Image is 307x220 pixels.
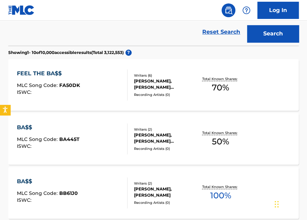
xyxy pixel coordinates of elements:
div: BA$$ [17,123,80,132]
div: [PERSON_NAME], [PERSON_NAME] [PERSON_NAME], [PERSON_NAME], [PERSON_NAME] [PERSON_NAME] [PERSON_NA... [134,78,196,90]
p: Total Known Shares: [202,76,239,81]
div: Writers ( 2 ) [134,181,196,186]
span: BA445T [59,136,80,142]
div: [PERSON_NAME], [PERSON_NAME] [PERSON_NAME] [134,132,196,144]
a: Public Search [222,3,235,17]
div: Help [239,3,253,17]
span: ISWC : [17,89,33,95]
div: Recording Artists ( 0 ) [134,92,196,97]
span: 50 % [212,135,229,148]
a: Reset Search [199,24,244,40]
div: [PERSON_NAME], [PERSON_NAME] [134,186,196,198]
span: ? [125,49,132,56]
p: Total Known Shares: [202,184,239,189]
div: Writers ( 2 ) [134,127,196,132]
button: Search [247,25,299,42]
div: BA$$ [17,177,78,186]
div: Recording Artists ( 0 ) [134,200,196,205]
a: BA$$MLC Song Code:BA445TISWC:Writers (2)[PERSON_NAME], [PERSON_NAME] [PERSON_NAME]Recording Artis... [8,113,299,165]
span: MLC Song Code : [17,82,59,88]
span: 100 % [210,189,231,202]
span: BB61J0 [59,190,78,196]
span: MLC Song Code : [17,136,59,142]
p: Showing 1 - 10 of 10,000 accessible results (Total 3,122,553 ) [8,49,124,56]
span: FA50DK [59,82,80,88]
div: Recording Artists ( 0 ) [134,146,196,151]
a: BA$$MLC Song Code:BB61J0ISWC:Writers (2)[PERSON_NAME], [PERSON_NAME]Recording Artists (0)Total Kn... [8,167,299,219]
img: help [242,6,250,14]
span: ISWC : [17,143,33,149]
img: search [224,6,233,14]
div: Writers ( 6 ) [134,73,196,78]
a: Log In [257,2,299,19]
div: FEEL THE BA$$ [17,69,80,78]
img: MLC Logo [8,5,35,15]
p: Total Known Shares: [202,130,239,135]
a: FEEL THE BA$$MLC Song Code:FA50DKISWC:Writers (6)[PERSON_NAME], [PERSON_NAME] [PERSON_NAME], [PER... [8,59,299,111]
iframe: Chat Widget [273,187,307,220]
span: 70 % [212,81,229,94]
span: MLC Song Code : [17,190,59,196]
div: Drag [275,194,279,214]
span: ISWC : [17,197,33,203]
